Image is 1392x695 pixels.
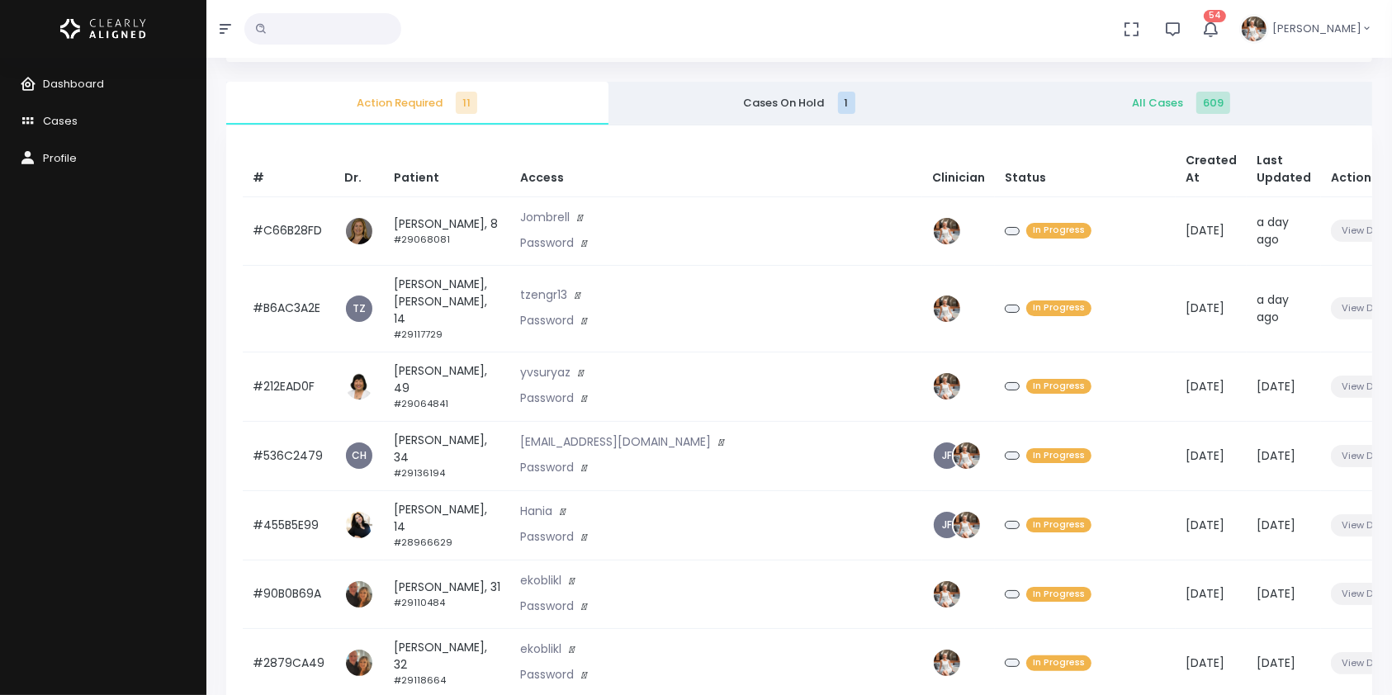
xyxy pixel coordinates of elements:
span: a day ago [1257,214,1289,248]
span: [DATE] [1257,517,1295,533]
p: ekoblikl [520,570,912,593]
span: a day ago [1257,291,1289,325]
span: Cases On Hold [622,95,978,111]
p: ekoblikl [520,639,912,661]
p: [EMAIL_ADDRESS][DOMAIN_NAME] [520,432,912,454]
p: yvsuryaz [520,362,912,385]
p: Password [520,388,912,410]
td: #C66B28FD [243,196,334,265]
span: Dashboard [43,76,104,92]
td: [PERSON_NAME], 14 [384,490,510,560]
small: #29118664 [394,674,446,687]
span: 54 [1204,10,1226,22]
span: [DATE] [1257,585,1295,602]
td: #536C2479 [243,421,334,490]
td: #455B5E99 [243,490,334,560]
span: In Progress [1026,518,1091,533]
p: Password [520,664,912,687]
td: #B6AC3A2E [243,265,334,352]
th: Access [510,142,922,197]
span: In Progress [1026,587,1091,603]
span: [DATE] [1186,517,1224,533]
span: 609 [1196,92,1230,114]
span: In Progress [1026,655,1091,671]
th: Created At [1176,142,1247,197]
span: [DATE] [1257,447,1295,464]
p: Password [520,233,912,255]
td: #90B0B69A [243,560,334,628]
td: [PERSON_NAME], [PERSON_NAME], 14 [384,265,510,352]
p: Password [520,457,912,480]
span: In Progress [1026,448,1091,464]
th: # [243,142,334,197]
span: [DATE] [1186,585,1224,602]
p: Password [520,596,912,618]
p: Jombrell [520,207,912,229]
span: [DATE] [1186,447,1224,464]
th: Clinician [922,142,995,197]
small: #29064841 [394,397,448,410]
small: #29117729 [394,328,443,341]
span: [DATE] [1186,222,1224,239]
span: 11 [456,92,477,114]
td: [PERSON_NAME], 31 [384,560,510,628]
small: #29110484 [394,596,445,609]
th: Patient [384,142,510,197]
img: Header Avatar [1239,14,1269,44]
p: Hania [520,501,912,523]
span: Profile [43,150,77,166]
p: Password [520,310,912,333]
span: Action Required [239,95,595,111]
a: TZ [346,295,372,322]
a: JF [934,512,960,538]
small: #28966629 [394,536,452,549]
span: Cases [43,113,78,129]
small: #29068081 [394,233,450,246]
span: [DATE] [1257,378,1295,395]
td: [PERSON_NAME], 8 [384,196,510,265]
span: [DATE] [1186,300,1224,316]
span: All Cases [1003,95,1359,111]
th: Status [995,142,1176,197]
td: #212EAD0F [243,352,334,421]
span: [DATE] [1257,655,1295,671]
small: #29136194 [394,466,445,480]
p: tzengr13 [520,285,912,307]
th: Dr. [334,142,384,197]
span: In Progress [1026,379,1091,395]
span: 1 [838,92,855,114]
p: Password [520,527,912,549]
span: In Progress [1026,223,1091,239]
span: [PERSON_NAME] [1272,21,1361,37]
a: JF [934,442,960,469]
th: Last Updated [1247,142,1321,197]
img: Logo Horizontal [60,12,146,46]
span: [DATE] [1186,655,1224,671]
span: [DATE] [1186,378,1224,395]
td: [PERSON_NAME], 49 [384,352,510,421]
td: [PERSON_NAME], 34 [384,421,510,490]
a: CH [346,442,372,469]
span: In Progress [1026,300,1091,316]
